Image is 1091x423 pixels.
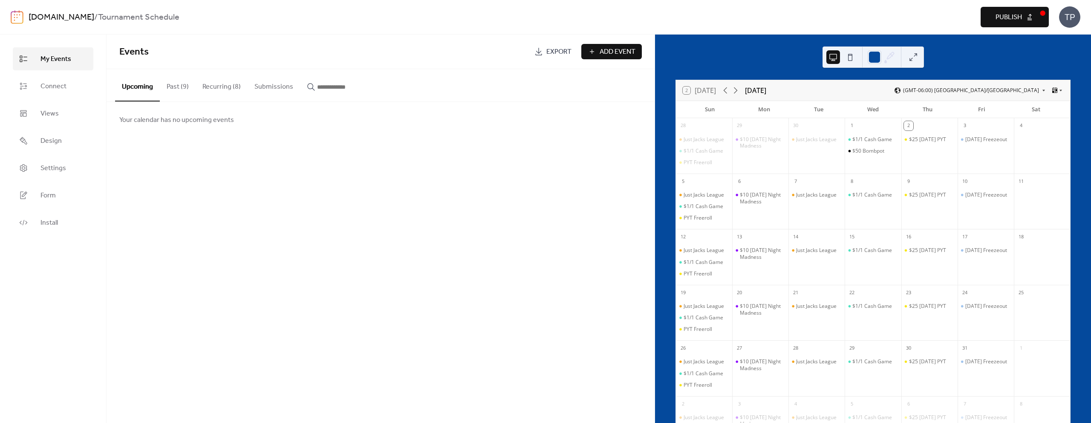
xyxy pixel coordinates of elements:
div: 20 [735,288,744,297]
div: Friday Freezeout [958,191,1014,198]
div: Just Jacks League [684,136,724,143]
div: 26 [678,343,688,353]
div: Friday Freezeout [958,136,1014,143]
a: Install [13,211,93,234]
div: PYT Freeroll [684,214,712,221]
div: $25 [DATE] PYT [909,303,946,310]
div: $1/1 Cash Game [684,370,723,377]
div: Just Jacks League [796,247,837,254]
span: Form [40,191,56,201]
div: 21 [791,288,800,297]
div: Just Jacks League [676,136,732,143]
div: 13 [735,232,744,241]
div: $25 Thursday PYT [901,136,958,143]
div: $50 Bombpot [852,148,884,154]
a: Add Event [581,44,642,59]
div: Just Jacks League [796,414,837,421]
div: Sat [1009,101,1063,118]
div: $1/1 Cash Game [852,247,892,254]
div: PYT Freeroll [676,270,732,277]
div: Just Jacks League [684,414,724,421]
div: Just Jacks League [676,303,732,310]
div: Tue [791,101,846,118]
div: 2 [678,399,688,409]
a: My Events [13,47,93,70]
div: $1/1 Cash Game [852,358,892,365]
div: $1/1 Cash Game [845,358,901,365]
div: $10 Monday Night Madness [732,247,788,260]
div: 3 [960,121,970,130]
div: $1/1 Cash Game [845,414,901,421]
div: PYT Freeroll [684,326,712,333]
div: Friday Freezeout [958,358,1014,365]
div: Just Jacks League [788,191,845,198]
div: $25 Thursday PYT [901,358,958,365]
div: 30 [791,121,800,130]
div: Just Jacks League [684,358,724,365]
button: Recurring (8) [196,69,248,101]
div: $1/1 Cash Game [684,259,723,266]
div: $25 [DATE] PYT [909,414,946,421]
div: Just Jacks League [684,247,724,254]
div: PYT Freeroll [676,326,732,333]
div: 30 [904,343,913,353]
div: $25 Thursday PYT [901,414,958,421]
div: 24 [960,288,970,297]
div: Just Jacks League [684,191,724,198]
div: 22 [847,288,857,297]
div: $1/1 Cash Game [852,414,892,421]
div: 5 [847,399,857,409]
span: Add Event [600,47,635,57]
div: $10 [DATE] Night Madness [740,247,785,260]
div: Sun [683,101,737,118]
span: Settings [40,163,66,174]
a: Views [13,102,93,125]
div: Just Jacks League [788,136,845,143]
span: Your calendar has no upcoming events [119,115,234,125]
div: Just Jacks League [676,414,732,421]
div: Just Jacks League [796,303,837,310]
div: 1 [1016,343,1026,353]
div: 12 [678,232,688,241]
div: Just Jacks League [796,191,837,198]
div: 2 [904,121,913,130]
div: Thu [900,101,955,118]
a: [DOMAIN_NAME] [29,9,94,26]
div: [DATE] Freezeout [965,303,1007,310]
div: Just Jacks League [676,247,732,254]
div: [DATE] Freezeout [965,247,1007,254]
div: 5 [678,177,688,186]
div: $10 [DATE] Night Madness [740,136,785,149]
div: Fri [955,101,1009,118]
div: PYT Freeroll [676,159,732,166]
div: 27 [735,343,744,353]
span: Connect [40,81,66,92]
div: $1/1 Cash Game [684,203,723,210]
div: $1/1 Cash Game [852,136,892,143]
div: $1/1 Cash Game [676,203,732,210]
div: Mon [737,101,792,118]
div: 6 [735,177,744,186]
div: $25 Thursday PYT [901,191,958,198]
div: Just Jacks League [788,414,845,421]
div: Just Jacks League [684,303,724,310]
span: Design [40,136,62,146]
div: 25 [1016,288,1026,297]
div: $1/1 Cash Game [845,191,901,198]
div: 17 [960,232,970,241]
div: Just Jacks League [788,358,845,365]
a: Connect [13,75,93,98]
button: Publish [981,7,1049,27]
div: [DATE] Freezeout [965,414,1007,421]
img: logo [11,10,23,24]
div: $25 [DATE] PYT [909,191,946,198]
div: 7 [791,177,800,186]
div: 29 [735,121,744,130]
span: Export [546,47,571,57]
div: [DATE] [745,85,766,96]
div: PYT Freeroll [676,382,732,388]
div: $25 [DATE] PYT [909,247,946,254]
div: $1/1 Cash Game [676,148,732,154]
span: (GMT-06:00) [GEOGRAPHIC_DATA]/[GEOGRAPHIC_DATA] [903,88,1039,93]
a: Export [528,44,578,59]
